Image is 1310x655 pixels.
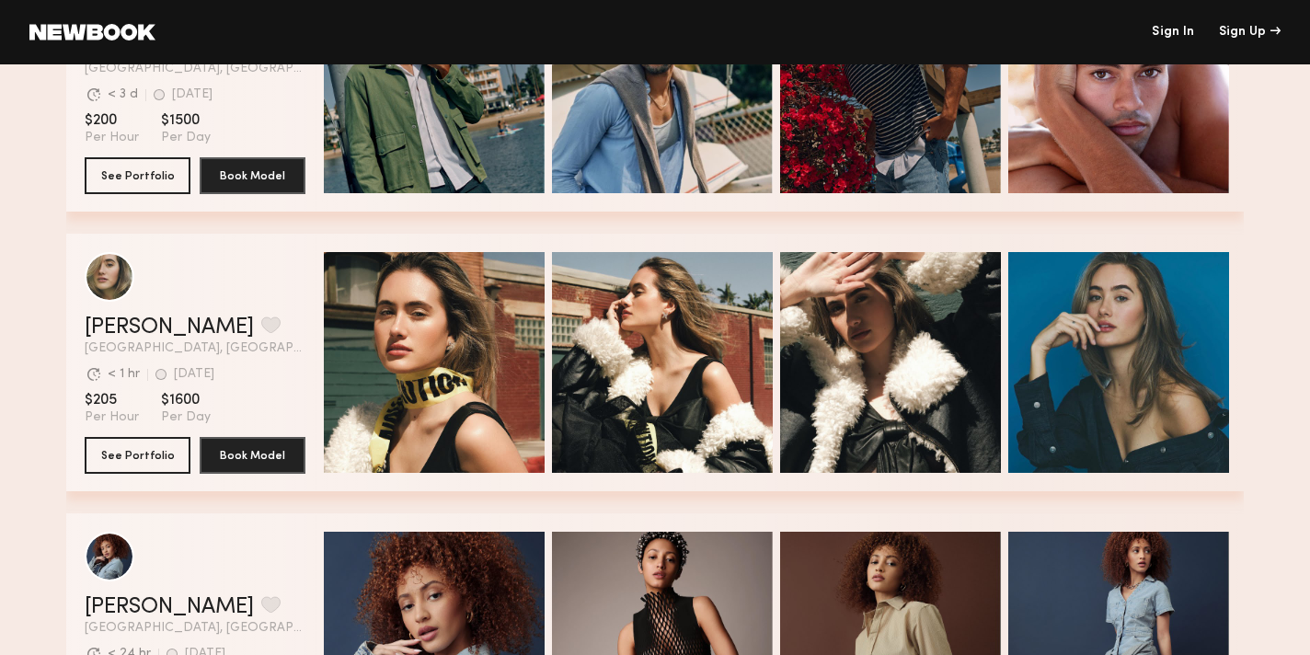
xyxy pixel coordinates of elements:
[108,88,138,101] div: < 3 d
[85,111,139,130] span: $200
[1152,26,1194,39] a: Sign In
[161,111,211,130] span: $1500
[85,130,139,146] span: Per Hour
[161,130,211,146] span: Per Day
[85,63,305,75] span: [GEOGRAPHIC_DATA], [GEOGRAPHIC_DATA]
[172,88,213,101] div: [DATE]
[200,437,305,474] button: Book Model
[85,157,190,194] button: See Portfolio
[85,409,139,426] span: Per Hour
[85,596,254,618] a: [PERSON_NAME]
[161,391,211,409] span: $1600
[1219,26,1281,39] div: Sign Up
[108,368,140,381] div: < 1 hr
[200,157,305,194] button: Book Model
[85,316,254,339] a: [PERSON_NAME]
[85,391,139,409] span: $205
[85,342,305,355] span: [GEOGRAPHIC_DATA], [GEOGRAPHIC_DATA]
[85,622,305,635] span: [GEOGRAPHIC_DATA], [GEOGRAPHIC_DATA]
[85,437,190,474] button: See Portfolio
[174,368,214,381] div: [DATE]
[161,409,211,426] span: Per Day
